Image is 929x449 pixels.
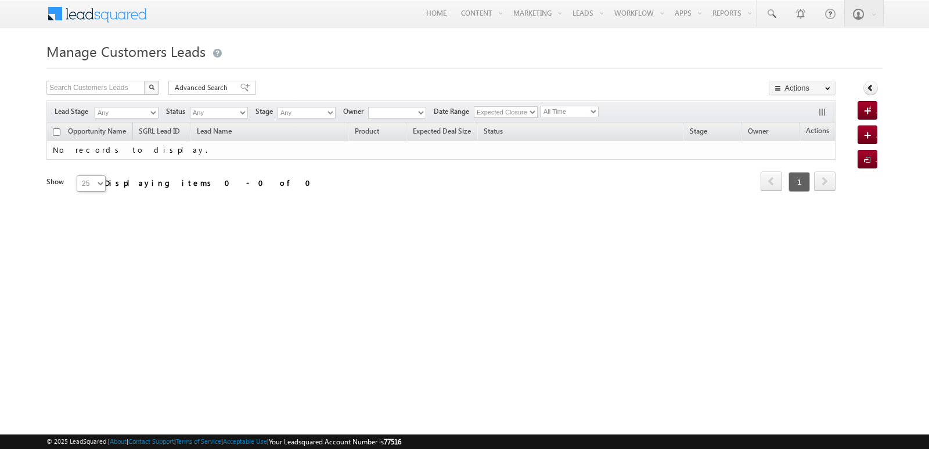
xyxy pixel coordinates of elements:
span: prev [761,171,782,191]
span: Stage [255,106,278,117]
span: Owner [343,106,368,117]
span: Lead Name [191,125,237,140]
a: Terms of Service [176,437,221,445]
a: Acceptable Use [223,437,267,445]
span: © 2025 LeadSquared | | | | | [46,436,401,447]
span: Opportunity Name [68,127,126,135]
img: Search [149,84,154,90]
div: Displaying items 0 - 0 of 0 [105,176,318,189]
a: next [814,173,836,191]
a: Contact Support [128,437,174,445]
td: No records to display. [46,141,836,160]
span: Expected Deal Size [413,127,471,135]
span: Manage Customers Leads [46,42,206,60]
span: 77516 [384,437,401,446]
a: Opportunity Name [62,125,132,140]
button: Actions [769,81,836,95]
a: Expected Deal Size [407,125,477,140]
a: SGRL Lead ID [133,125,186,140]
a: About [110,437,127,445]
span: Owner [748,127,768,135]
a: prev [761,173,782,191]
div: Show [46,177,67,187]
a: Status [478,125,509,140]
span: next [814,171,836,191]
a: Stage [684,125,713,140]
span: Status [166,106,190,117]
input: Check all records [53,128,60,136]
span: Stage [690,127,707,135]
span: Your Leadsquared Account Number is [269,437,401,446]
span: Lead Stage [55,106,93,117]
span: 1 [788,172,810,192]
span: Advanced Search [175,82,231,93]
span: Date Range [434,106,474,117]
span: Actions [800,124,835,139]
span: SGRL Lead ID [139,127,180,135]
span: Product [355,127,379,135]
